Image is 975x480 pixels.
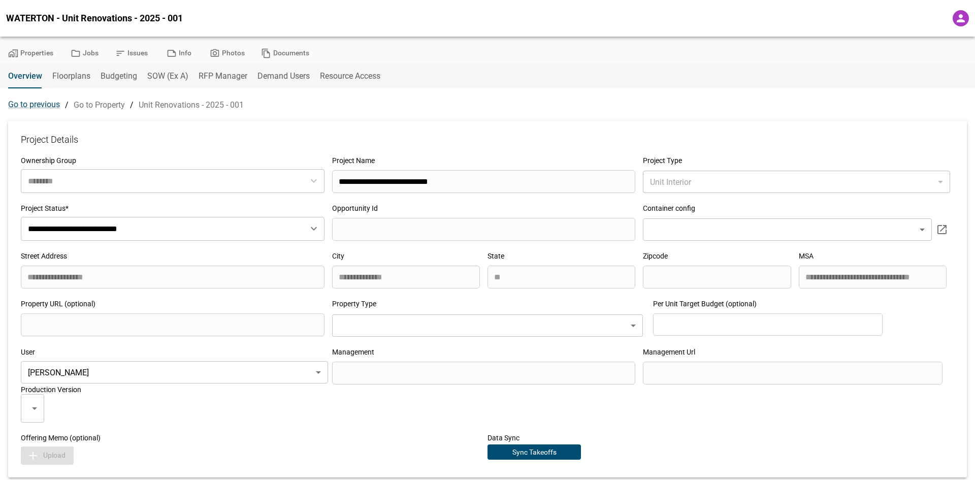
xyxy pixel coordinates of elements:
button: Sync Takeoffs [487,444,581,460]
span: Resource Access [320,71,380,81]
span: Management [332,348,374,356]
span: Per Unit Target Budget (optional) [653,300,757,308]
span: Demand Users [257,71,310,81]
span: Opportunity Id [332,204,378,212]
button: container config [932,219,952,240]
p: $ [660,318,664,331]
input: search [21,266,324,289]
input: search [332,362,636,385]
span: User [21,348,35,356]
input: search [643,266,791,289]
a: Go to Property [74,100,125,110]
span: RFP Manager [199,71,247,81]
span: Ownership Group [21,156,76,165]
span: Offering Memo (optional) [21,434,101,442]
span: MSA [799,252,814,260]
button: Open [307,221,321,236]
span: Overview [8,71,42,81]
input: search [21,313,324,336]
span: Project Type [643,156,682,165]
span: Data Sync [487,434,519,442]
span: State [487,252,504,260]
div: [PERSON_NAME] [21,358,328,387]
span: Go to previous [8,100,60,109]
span: SOW (Ex A) [147,71,188,81]
input: search [332,266,480,289]
span: Project Name [332,156,375,165]
span: Container config [643,204,695,212]
input: search [487,266,635,289]
input: search [668,316,876,333]
span: Floorplans [52,71,90,81]
input: search [799,266,947,289]
span: Production Version [21,386,81,394]
input: search [332,170,636,193]
span: Street Address [21,252,67,260]
span: Project Details [21,134,78,145]
input: search [643,362,942,385]
span: WATERTON - Unit Renovations - 2025 - 001 [6,13,183,23]
span: Project Status* [21,204,69,212]
span: Management Url [643,348,695,356]
div: Unit Interior [643,168,950,196]
span: City [332,252,344,260]
input: search [332,218,636,241]
span: Budgeting [101,71,137,81]
span: Zipcode [643,252,668,260]
span: Property Type [332,300,376,308]
div: / / [8,94,967,115]
a: Unit Renovations - 2025 - 001 [139,100,244,110]
span: Property URL (optional) [21,300,95,308]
